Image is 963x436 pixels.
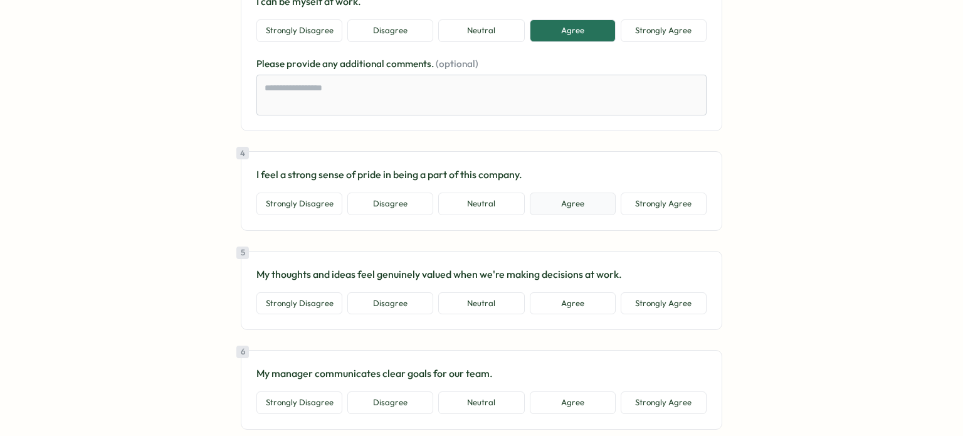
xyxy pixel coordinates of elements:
[256,267,707,282] p: My thoughts and ideas feel genuinely valued when we're making decisions at work.
[438,19,524,42] button: Neutral
[530,19,616,42] button: Agree
[438,391,524,414] button: Neutral
[621,193,707,215] button: Strongly Agree
[322,58,340,70] span: any
[386,58,436,70] span: comments.
[347,391,433,414] button: Disagree
[621,19,707,42] button: Strongly Agree
[438,292,524,315] button: Neutral
[438,193,524,215] button: Neutral
[256,292,342,315] button: Strongly Disagree
[347,292,433,315] button: Disagree
[347,19,433,42] button: Disagree
[347,193,433,215] button: Disagree
[621,292,707,315] button: Strongly Agree
[256,193,342,215] button: Strongly Disagree
[256,58,287,70] span: Please
[256,19,342,42] button: Strongly Disagree
[236,147,249,159] div: 4
[530,193,616,215] button: Agree
[287,58,322,70] span: provide
[256,391,342,414] button: Strongly Disagree
[340,58,386,70] span: additional
[530,292,616,315] button: Agree
[256,167,707,183] p: I feel a strong sense of pride in being a part of this company.
[436,58,478,70] span: (optional)
[530,391,616,414] button: Agree
[256,366,707,381] p: My manager communicates clear goals for our team.
[236,346,249,358] div: 6
[621,391,707,414] button: Strongly Agree
[236,247,249,259] div: 5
